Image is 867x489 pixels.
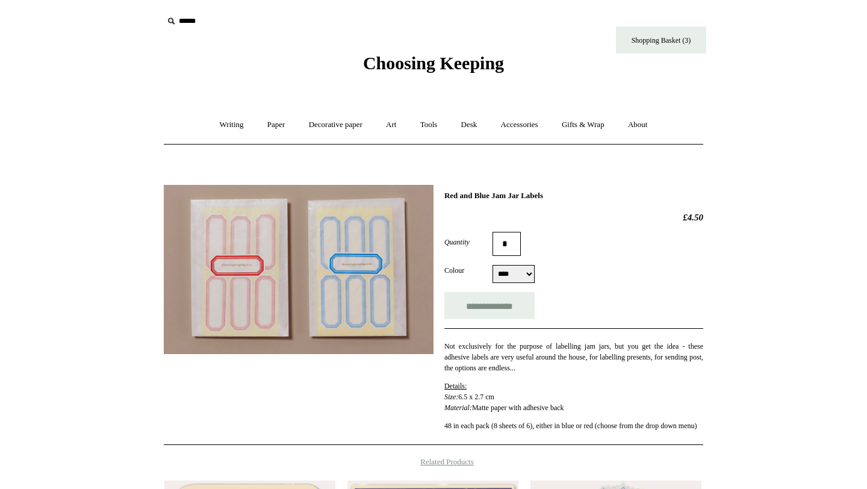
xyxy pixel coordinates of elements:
a: Gifts & Wrap [551,109,615,141]
a: Tools [409,109,449,141]
a: Accessories [490,109,549,141]
label: Quantity [444,237,493,248]
a: Art [375,109,407,141]
p: 6.5 x 2.7 cm Matte paper with adhesive back [444,381,703,413]
a: Decorative paper [298,109,373,141]
p: 48 in each pack (8 sheets of 6), either in blue or red (choose from the drop down menu) [444,420,703,431]
a: Choosing Keeping [363,63,504,71]
h1: Red and Blue Jam Jar Labels [444,191,703,201]
span: Choosing Keeping [363,53,504,73]
label: Colour [444,265,493,276]
img: Red and Blue Jam Jar Labels [164,185,433,354]
a: Shopping Basket (3) [616,26,706,54]
a: Desk [450,109,488,141]
h2: £4.50 [444,212,703,223]
p: Not exclusively for the purpose of labelling jam jars, but you get the idea - these adhesive labe... [444,341,703,373]
em: Size: [444,393,458,401]
a: Paper [256,109,296,141]
a: Writing [209,109,255,141]
em: Material: [444,403,472,412]
a: About [617,109,659,141]
h4: Related Products [132,457,735,467]
span: Details: [444,382,467,390]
